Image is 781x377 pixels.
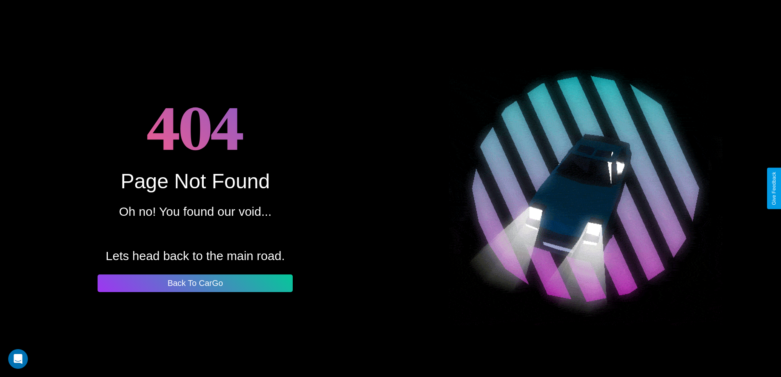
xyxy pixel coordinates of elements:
button: Back To CarGo [98,274,293,292]
div: Page Not Found [121,169,270,193]
img: spinning car [449,52,722,325]
div: Give Feedback [771,172,777,205]
div: Open Intercom Messenger [8,349,28,369]
p: Oh no! You found our void... Lets head back to the main road. [106,201,285,267]
h1: 404 [147,85,244,169]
